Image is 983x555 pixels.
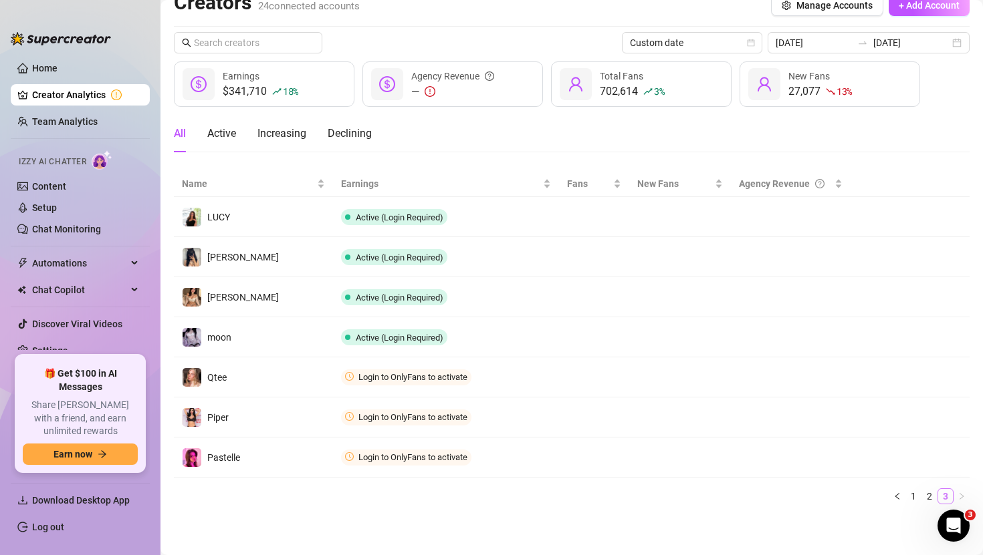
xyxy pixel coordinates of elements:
[629,171,731,197] th: New Fans
[32,224,101,234] a: Chat Monitoring
[32,319,122,329] a: Discover Viral Videos
[11,32,111,45] img: logo-BBDzfeDw.svg
[207,412,229,423] span: Piper
[358,412,467,422] span: Login to OnlyFans to activate
[965,510,976,520] span: 3
[922,489,937,504] a: 2
[905,488,921,504] li: 1
[32,345,68,356] a: Settings
[643,87,653,96] span: rise
[194,35,304,50] input: Search creators
[782,1,791,10] span: setting
[411,83,494,100] div: —
[356,333,443,343] span: Active (Login Required)
[893,492,901,500] span: left
[747,39,755,47] span: calendar
[906,489,921,504] a: 1
[630,33,754,53] span: Custom date
[183,328,201,347] img: moon
[92,150,112,170] img: AI Chatter
[257,126,306,142] div: Increasing
[183,448,201,467] img: Pastelle
[17,495,28,506] span: download
[600,83,664,100] div: 702,614
[32,279,127,301] span: Chat Copilot
[174,126,186,142] div: All
[223,71,259,81] span: Earnings
[207,292,279,303] span: [PERSON_NAME]
[23,367,138,393] span: 🎁 Get $100 in AI Messages
[182,38,191,47] span: search
[826,87,835,96] span: fall
[938,489,953,504] a: 3
[600,71,643,81] span: Total Fans
[637,176,712,191] span: New Fans
[889,488,905,504] li: Previous Page
[341,176,540,191] span: Earnings
[425,86,435,97] span: exclamation-circle
[183,288,201,307] img: Marian
[345,452,354,461] span: clock-circle
[32,181,66,192] a: Content
[207,452,240,463] span: Pastelle
[345,372,354,381] span: clock-circle
[654,85,664,98] span: 3 %
[183,248,201,266] img: Gwen
[356,293,443,303] span: Active (Login Required)
[857,37,868,48] span: to
[207,332,231,343] span: moon
[358,452,467,462] span: Login to OnlyFans to activate
[207,126,236,142] div: Active
[223,83,298,100] div: $341,710
[207,372,227,383] span: Qtee
[98,449,107,459] span: arrow-right
[32,63,58,73] a: Home
[32,495,130,506] span: Download Desktop App
[358,372,467,382] span: Login to OnlyFans to activate
[815,176,825,191] span: question-circle
[379,76,395,92] span: dollar-circle
[356,252,443,262] span: Active (Login Required)
[272,87,282,96] span: rise
[567,176,611,191] span: Fans
[345,412,354,421] span: clock-circle
[938,510,970,542] iframe: Intercom live chat
[411,69,494,83] div: Agency Revenue
[485,69,494,83] span: question-circle
[559,171,630,197] th: Fans
[17,285,26,295] img: Chat Copilot
[23,443,138,465] button: Earn nowarrow-right
[207,212,230,222] span: LUCY️‍️
[32,116,98,127] a: Team Analytics
[739,176,832,191] div: Agency Revenue
[921,488,938,504] li: 2
[32,84,139,106] a: Creator Analytics exclamation-circle
[857,37,868,48] span: swap-right
[938,488,954,504] li: 3
[283,85,298,98] span: 18 %
[183,368,201,387] img: Qtee
[568,76,584,92] span: user
[32,252,127,274] span: Automations
[183,208,201,226] img: LUCY️‍️
[182,176,314,191] span: Name
[191,76,207,92] span: dollar-circle
[873,35,950,50] input: End date
[17,258,28,268] span: thunderbolt
[53,449,92,459] span: Earn now
[837,85,852,98] span: 13 %
[174,171,333,197] th: Name
[356,212,443,222] span: Active (Login Required)
[32,202,57,213] a: Setup
[954,488,970,504] li: Next Page
[19,156,86,168] span: Izzy AI Chatter
[32,522,64,532] a: Log out
[889,488,905,504] button: left
[788,71,830,81] span: New Fans
[333,171,559,197] th: Earnings
[788,83,852,100] div: 27,077
[776,35,852,50] input: Start date
[958,492,966,500] span: right
[23,399,138,438] span: Share [PERSON_NAME] with a friend, and earn unlimited rewards
[756,76,772,92] span: user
